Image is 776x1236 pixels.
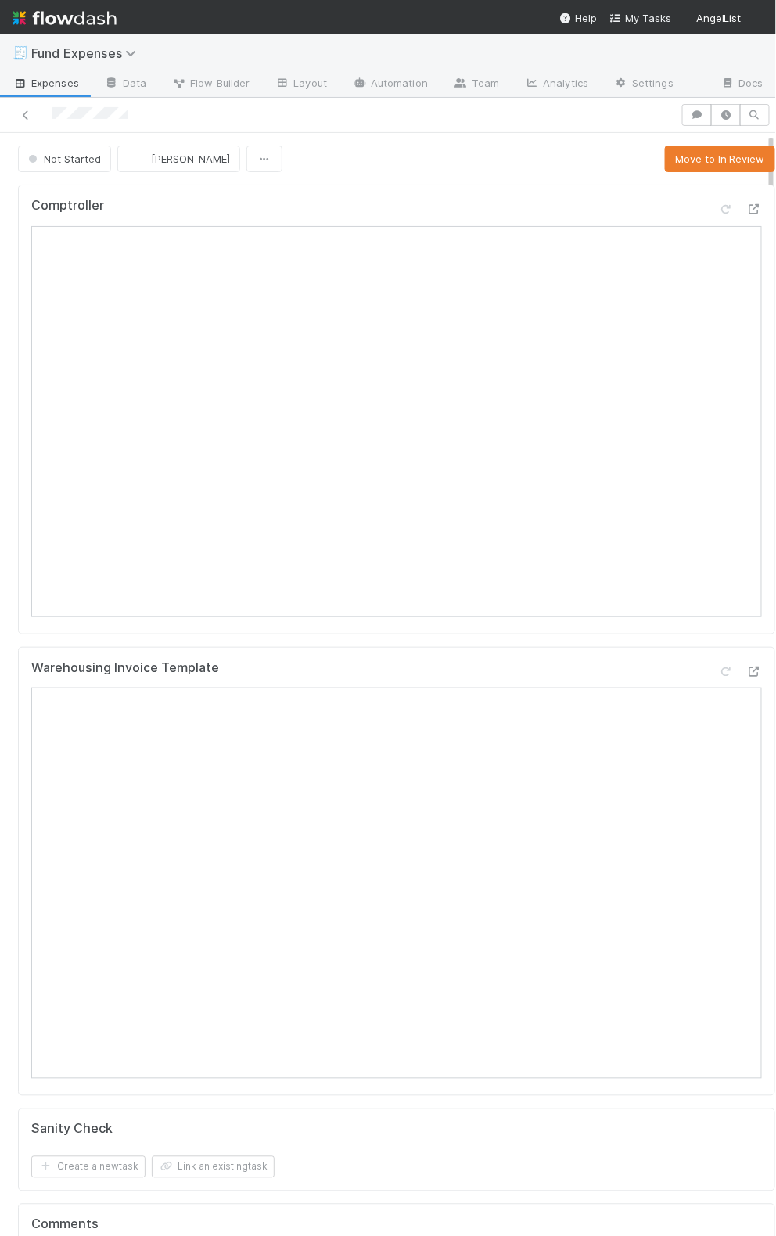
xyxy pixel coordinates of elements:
span: Not Started [25,153,101,165]
a: Data [92,72,159,97]
div: Help [559,10,597,26]
span: My Tasks [609,12,671,24]
h5: Comptroller [31,198,104,214]
button: [PERSON_NAME] [117,146,240,172]
span: Expenses [13,75,79,91]
img: avatar_93b89fca-d03a-423a-b274-3dd03f0a621f.png [131,151,146,167]
a: Automation [339,72,440,97]
a: Flow Builder [159,72,262,97]
button: Link an existingtask [152,1156,275,1178]
button: Not Started [18,146,111,172]
a: Layout [262,72,339,97]
span: Flow Builder [171,75,250,91]
a: Docs [708,72,776,97]
button: Move to In Review [665,146,775,172]
button: Create a newtask [31,1156,145,1178]
img: logo-inverted-e16ddd16eac7371096b0.svg [13,5,117,31]
a: Team [440,72,512,97]
a: Analytics [512,72,601,97]
a: My Tasks [609,10,671,26]
span: AngelList [696,12,742,24]
span: Fund Expenses [31,45,144,61]
h5: Comments [31,1217,762,1233]
img: avatar_93b89fca-d03a-423a-b274-3dd03f0a621f.png [748,11,763,27]
a: Settings [601,72,686,97]
h5: Warehousing Invoice Template [31,660,219,676]
span: 🧾 [13,46,28,59]
h5: Sanity Check [31,1122,113,1137]
span: [PERSON_NAME] [151,153,230,165]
